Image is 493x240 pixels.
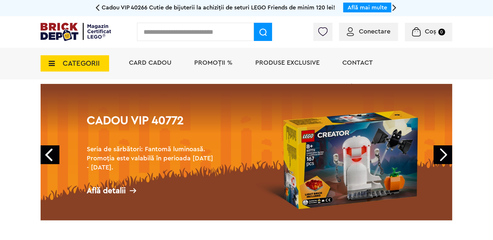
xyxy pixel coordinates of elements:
[87,187,217,195] div: Află detalii
[41,145,59,164] a: Prev
[434,145,452,164] a: Next
[63,60,100,67] span: CATEGORII
[194,60,233,66] a: PROMOȚII %
[87,145,217,172] h2: Seria de sărbători: Fantomă luminoasă. Promoția este valabilă în perioada [DATE] - [DATE].
[348,5,387,10] a: Află mai multe
[41,84,452,220] a: Cadou VIP 40772Seria de sărbători: Fantomă luminoasă. Promoția este valabilă în perioada [DATE] -...
[347,28,390,35] a: Conectare
[342,60,373,66] a: Contact
[129,60,171,66] a: Card Cadou
[425,28,436,35] span: Coș
[359,28,390,35] span: Conectare
[102,5,335,10] span: Cadou VIP 40266 Cutie de bijuterii la achiziții de seturi LEGO Friends de minim 120 lei!
[87,115,217,138] h1: Cadou VIP 40772
[255,60,320,66] a: Produse exclusive
[438,29,445,35] small: 0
